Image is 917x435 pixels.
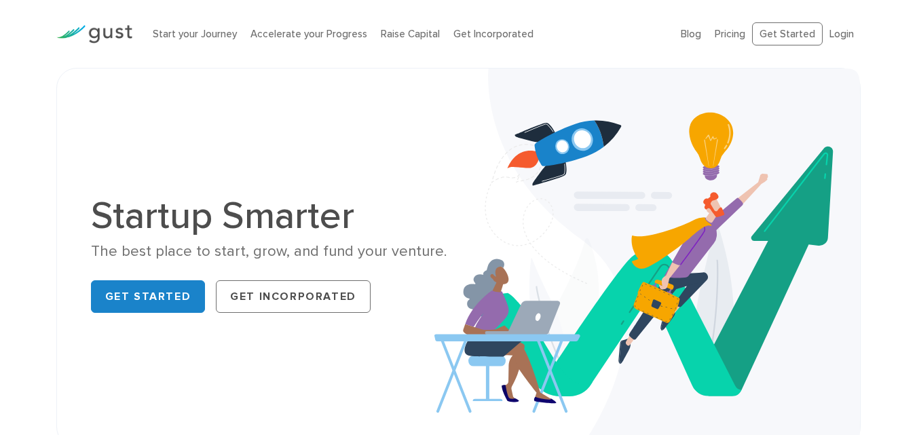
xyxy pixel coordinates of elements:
img: Gust Logo [56,25,132,43]
a: Raise Capital [381,28,440,40]
a: Login [829,28,854,40]
h1: Startup Smarter [91,197,449,235]
a: Get Started [752,22,823,46]
a: Get Started [91,280,206,313]
a: Pricing [715,28,745,40]
div: The best place to start, grow, and fund your venture. [91,242,449,261]
a: Get Incorporated [453,28,534,40]
a: Start your Journey [153,28,237,40]
a: Accelerate your Progress [250,28,367,40]
a: Get Incorporated [216,280,371,313]
a: Blog [681,28,701,40]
